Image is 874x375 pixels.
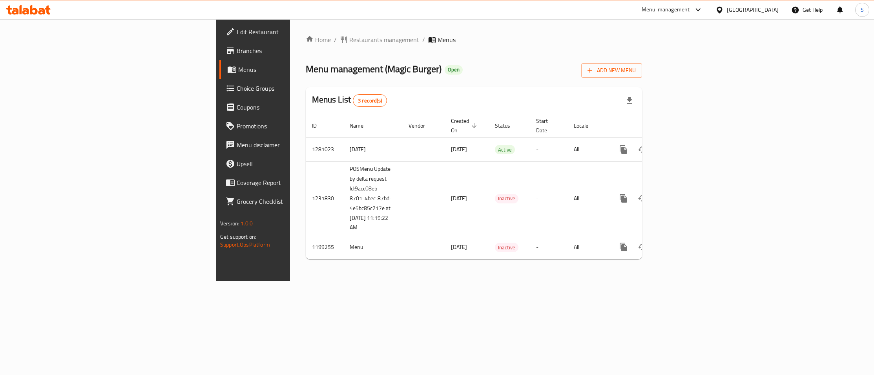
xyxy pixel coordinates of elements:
button: more [614,140,633,159]
span: Edit Restaurant [237,27,356,37]
th: Actions [608,114,696,138]
span: Name [350,121,374,130]
nav: breadcrumb [306,35,642,44]
span: Created On [451,116,479,135]
span: Menu disclaimer [237,140,356,150]
span: S [861,5,864,14]
span: Inactive [495,243,518,252]
span: Active [495,145,515,154]
span: [DATE] [451,144,467,154]
a: Menus [219,60,362,79]
td: All [567,161,608,235]
button: Change Status [633,140,652,159]
a: Branches [219,41,362,60]
span: [DATE] [451,193,467,203]
span: Status [495,121,520,130]
button: more [614,189,633,208]
a: Restaurants management [340,35,419,44]
div: [GEOGRAPHIC_DATA] [727,5,779,14]
span: Vendor [409,121,435,130]
span: Get support on: [220,232,256,242]
span: Locale [574,121,598,130]
span: Choice Groups [237,84,356,93]
div: Total records count [353,94,387,107]
a: Edit Restaurant [219,22,362,41]
span: Branches [237,46,356,55]
span: 3 record(s) [353,97,387,104]
span: Coverage Report [237,178,356,187]
h2: Menus List [312,94,387,107]
span: [DATE] [451,242,467,252]
td: POSMenu Update by delta request Id:9acc08eb-8701-4bec-87bd-4e5bc85c217e at [DATE] 11:19:22 AM [343,161,402,235]
a: Support.OpsPlatform [220,240,270,250]
span: Restaurants management [349,35,419,44]
a: Promotions [219,117,362,135]
div: Menu-management [642,5,690,15]
a: Grocery Checklist [219,192,362,211]
td: All [567,235,608,259]
span: Version: [220,218,239,229]
span: Grocery Checklist [237,197,356,206]
table: enhanced table [306,114,696,260]
a: Menu disclaimer [219,135,362,154]
span: Start Date [536,116,558,135]
button: Add New Menu [581,63,642,78]
button: Change Status [633,189,652,208]
span: Coupons [237,102,356,112]
span: Promotions [237,121,356,131]
span: ID [312,121,327,130]
a: Coupons [219,98,362,117]
a: Coverage Report [219,173,362,192]
div: Inactive [495,243,518,252]
td: - [530,235,567,259]
span: Menus [438,35,456,44]
td: - [530,137,567,161]
span: Menu management ( Magic Burger ) [306,60,442,78]
button: more [614,238,633,256]
span: Menus [238,65,356,74]
div: Open [445,65,463,75]
a: Choice Groups [219,79,362,98]
td: [DATE] [343,137,402,161]
span: 1.0.0 [241,218,253,229]
span: Add New Menu [588,66,636,75]
td: - [530,161,567,235]
td: Menu [343,235,402,259]
div: Export file [620,91,639,110]
span: Open [445,66,463,73]
td: All [567,137,608,161]
span: Inactive [495,194,518,203]
a: Upsell [219,154,362,173]
span: Upsell [237,159,356,168]
li: / [422,35,425,44]
button: Change Status [633,238,652,256]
